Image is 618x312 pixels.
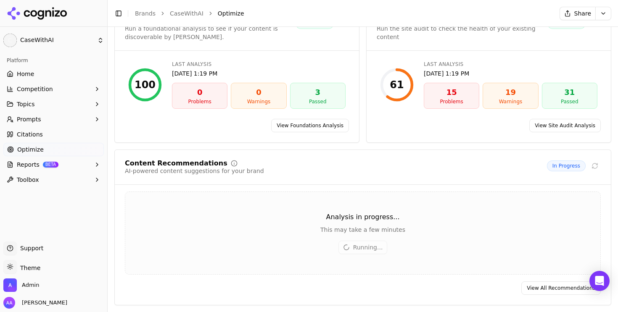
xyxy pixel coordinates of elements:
[135,78,156,92] div: 100
[3,97,104,111] button: Topics
[428,98,475,105] div: Problems
[3,54,104,67] div: Platform
[125,225,600,234] div: This may take a few minutes
[521,281,601,295] a: View All Recommendations
[235,98,283,105] div: Warnings
[3,297,15,309] img: Alp Aysan
[170,9,203,18] a: CaseWithAI
[424,69,597,78] div: [DATE] 1:19 PM
[3,143,104,156] a: Optimize
[172,61,346,68] div: Last Analysis
[218,9,244,18] span: Optimize
[17,160,40,169] span: Reports
[486,98,534,105] div: Warnings
[176,98,224,105] div: Problems
[176,87,224,98] div: 0
[546,98,594,105] div: Passed
[125,167,264,175] div: AI-powered content suggestions for your brand
[17,145,44,154] span: Optimize
[3,158,104,171] button: ReportsBETA
[43,162,58,168] span: BETA
[3,113,104,126] button: Prompts
[17,100,35,108] span: Topics
[135,10,156,17] a: Brands
[3,128,104,141] a: Citations
[424,61,597,68] div: Last Analysis
[3,67,104,81] a: Home
[560,7,595,20] button: Share
[125,212,600,222] div: Analysis in progress...
[125,24,296,41] div: Run a foundational analysis to see if your content is discoverable by [PERSON_NAME].
[17,70,34,78] span: Home
[3,82,104,96] button: Competition
[271,119,349,132] a: View Foundations Analysis
[172,69,346,78] div: [DATE] 1:19 PM
[18,299,67,307] span: [PERSON_NAME]
[529,119,601,132] a: View Site Audit Analysis
[377,24,547,41] div: Run the site audit to check the health of your existing content
[589,271,610,291] div: Open Intercom Messenger
[17,244,43,252] span: Support
[3,173,104,186] button: Toolbox
[486,87,534,98] div: 19
[17,265,40,271] span: Theme
[390,78,404,92] div: 61
[3,278,17,292] img: Admin
[3,297,67,309] button: Open user button
[17,176,39,184] span: Toolbox
[17,115,41,123] span: Prompts
[546,87,594,98] div: 31
[428,87,475,98] div: 15
[294,98,342,105] div: Passed
[125,160,227,167] div: Content Recommendations
[235,87,283,98] div: 0
[547,160,586,171] span: In Progress
[17,85,53,93] span: Competition
[20,37,94,44] span: CaseWithAI
[3,34,17,47] span: C
[3,278,39,292] button: Open organization switcher
[22,281,39,289] span: Admin
[17,130,43,139] span: Citations
[135,9,543,18] nav: breadcrumb
[294,87,342,98] div: 3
